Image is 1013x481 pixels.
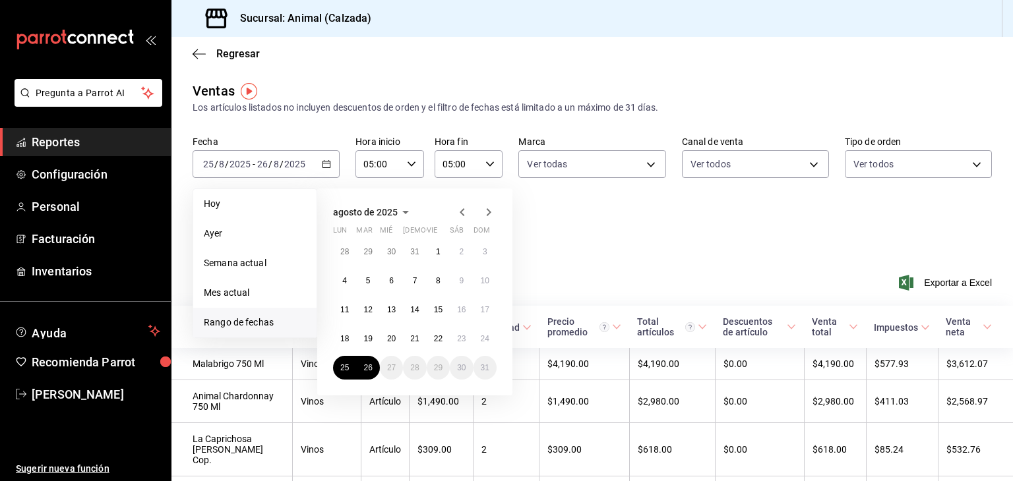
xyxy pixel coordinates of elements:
button: 17 de agosto de 2025 [474,298,497,322]
button: 19 de agosto de 2025 [356,327,379,351]
abbr: 4 de agosto de 2025 [342,276,347,285]
abbr: 20 de agosto de 2025 [387,334,396,343]
abbr: martes [356,226,372,240]
td: Animal Chardonnay 750 Ml [171,380,292,423]
input: -- [257,159,268,169]
button: 28 de julio de 2025 [333,240,356,264]
td: $309.00 [539,423,630,476]
button: Pregunta a Parrot AI [15,79,162,107]
abbr: 22 de agosto de 2025 [434,334,443,343]
span: Configuración [32,165,160,183]
input: ---- [284,159,306,169]
button: 31 de agosto de 2025 [474,356,497,380]
span: Descuentos de artículo [723,316,796,337]
button: 15 de agosto de 2025 [427,298,450,322]
td: $85.24 [866,423,938,476]
button: open_drawer_menu [145,34,156,45]
button: Exportar a Excel [902,275,992,291]
button: 29 de julio de 2025 [356,240,379,264]
abbr: lunes [333,226,347,240]
span: Regresar [216,47,260,60]
h3: Sucursal: Animal (Calzada) [230,11,371,26]
label: Canal de venta [682,137,829,146]
span: Impuestos [874,322,930,333]
button: Tooltip marker [241,83,257,99]
abbr: 9 de agosto de 2025 [459,276,464,285]
label: Hora inicio [355,137,424,146]
button: 26 de agosto de 2025 [356,356,379,380]
td: $577.93 [866,348,938,380]
abbr: 23 de agosto de 2025 [457,334,466,343]
abbr: 28 de agosto de 2025 [410,363,419,372]
svg: El total artículos considera cambios de precios en los artículos así como costos adicionales por ... [685,322,695,332]
a: Pregunta a Parrot AI [9,96,162,109]
span: Rango de fechas [204,316,306,329]
abbr: 10 de agosto de 2025 [481,276,489,285]
button: 14 de agosto de 2025 [403,298,426,322]
abbr: 1 de agosto de 2025 [436,247,441,256]
span: / [268,159,272,169]
svg: Precio promedio = Total artículos / cantidad [599,322,609,332]
label: Tipo de orden [845,137,992,146]
div: Descuentos de artículo [723,316,784,337]
abbr: 25 de agosto de 2025 [340,363,349,372]
td: $0.00 [715,423,804,476]
td: $3,612.07 [938,348,1013,380]
span: Ver todos [691,157,731,171]
span: Pregunta a Parrot AI [36,86,142,100]
td: $2,980.00 [804,380,866,423]
span: Personal [32,198,160,215]
label: Hora fin [435,137,503,146]
button: 22 de agosto de 2025 [427,327,450,351]
div: Los artículos listados no incluyen descuentos de orden y el filtro de fechas está limitado a un m... [193,101,992,115]
abbr: 30 de agosto de 2025 [457,363,466,372]
span: Ayer [204,227,306,240]
abbr: 30 de julio de 2025 [387,247,396,256]
abbr: 21 de agosto de 2025 [410,334,419,343]
span: Inventarios [32,262,160,280]
abbr: 26 de agosto de 2025 [363,363,372,372]
td: $0.00 [715,348,804,380]
span: Semana actual [204,256,306,270]
button: 27 de agosto de 2025 [380,356,403,380]
td: Artículo [361,380,409,423]
span: Hoy [204,197,306,211]
td: $4,190.00 [804,348,866,380]
td: $4,190.00 [629,348,715,380]
abbr: 11 de agosto de 2025 [340,305,349,314]
div: Impuestos [874,322,918,333]
abbr: 7 de agosto de 2025 [413,276,417,285]
span: Venta total [812,316,858,337]
span: [PERSON_NAME] [32,385,160,403]
button: 28 de agosto de 2025 [403,356,426,380]
td: $2,980.00 [629,380,715,423]
abbr: 12 de agosto de 2025 [363,305,372,314]
span: / [225,159,229,169]
abbr: 15 de agosto de 2025 [434,305,443,314]
abbr: 14 de agosto de 2025 [410,305,419,314]
span: agosto de 2025 [333,207,398,217]
span: Mes actual [204,286,306,300]
td: Vinos [292,348,361,380]
span: Ayuda [32,323,143,339]
td: $1,490.00 [539,380,630,423]
input: ---- [229,159,251,169]
button: 2 de agosto de 2025 [450,240,473,264]
button: 30 de julio de 2025 [380,240,403,264]
abbr: viernes [427,226,437,240]
span: / [280,159,284,169]
button: 13 de agosto de 2025 [380,298,403,322]
button: 3 de agosto de 2025 [474,240,497,264]
div: Ventas [193,81,235,101]
td: Vinos [292,380,361,423]
abbr: 29 de agosto de 2025 [434,363,443,372]
abbr: 3 de agosto de 2025 [483,247,487,256]
td: Malabrigo 750 Ml [171,348,292,380]
button: Regresar [193,47,260,60]
td: Artículo [361,423,409,476]
input: -- [273,159,280,169]
span: Precio promedio [547,316,622,337]
abbr: sábado [450,226,464,240]
button: 7 de agosto de 2025 [403,269,426,293]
